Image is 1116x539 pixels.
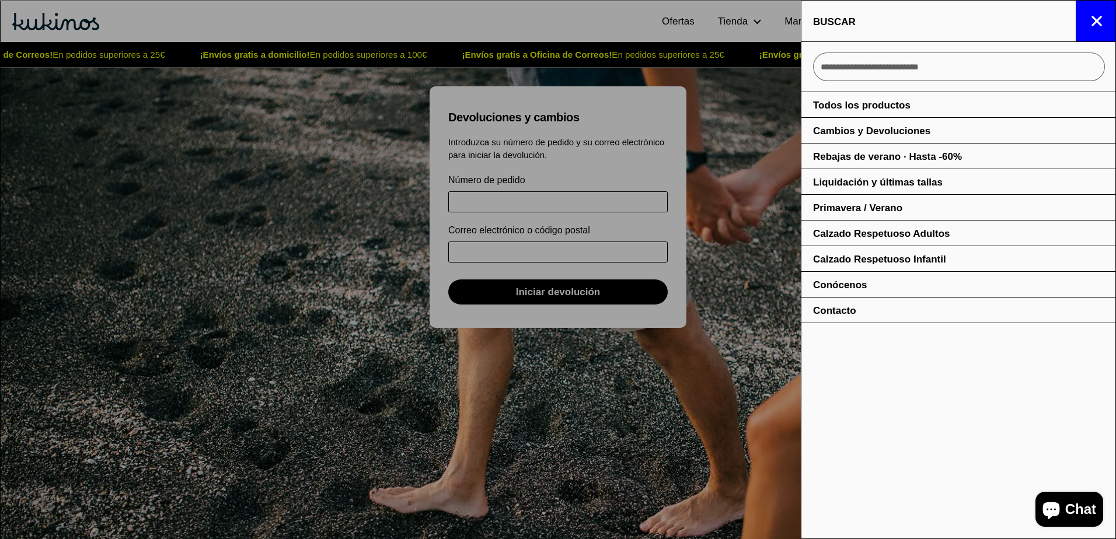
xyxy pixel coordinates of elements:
[813,228,950,239] span: Calzado Respetuoso Adultos
[813,254,946,265] span: Calzado Respetuoso Infantil
[813,100,911,111] span: Todos los productos
[813,177,943,188] span: Liquidación y últimas tallas
[1032,492,1107,530] inbox-online-store-chat: Chat de la tienda online Shopify
[813,202,902,213] span: Primavera / Verano
[813,279,867,290] span: Conócenos
[813,151,962,162] span: Rebajas de verano · Hasta -60%
[801,2,867,40] span: Buscar
[813,305,856,316] span: Contacto
[813,125,930,136] span: Cambios y Devoluciones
